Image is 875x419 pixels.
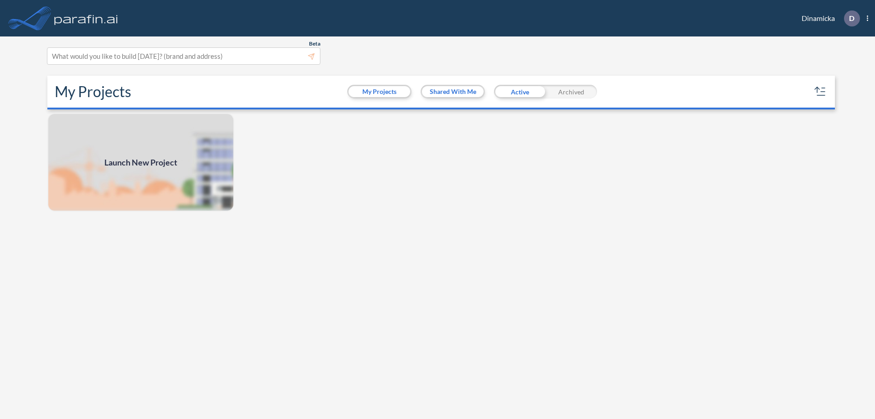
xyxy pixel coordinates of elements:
[494,85,546,98] div: Active
[349,86,410,97] button: My Projects
[546,85,597,98] div: Archived
[422,86,484,97] button: Shared With Me
[309,40,320,47] span: Beta
[788,10,868,26] div: Dinamicka
[813,84,828,99] button: sort
[849,14,854,22] p: D
[52,9,120,27] img: logo
[47,113,234,212] a: Launch New Project
[55,83,131,100] h2: My Projects
[104,156,177,169] span: Launch New Project
[47,113,234,212] img: add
